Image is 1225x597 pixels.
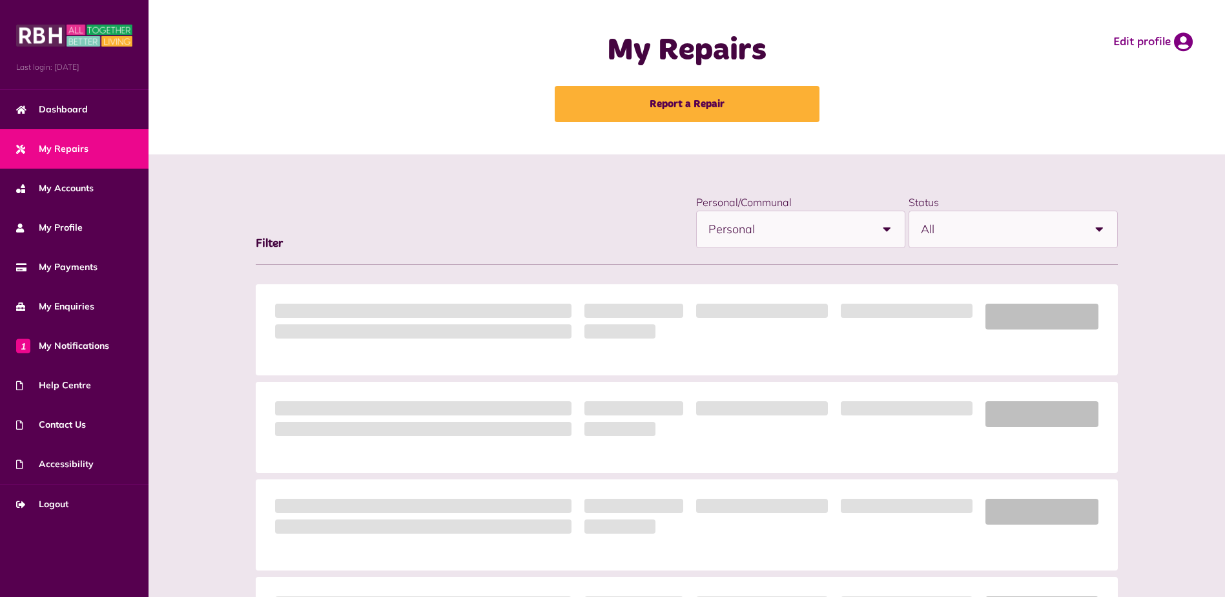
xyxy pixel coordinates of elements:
[16,339,30,353] span: 1
[16,221,83,235] span: My Profile
[16,142,88,156] span: My Repairs
[16,497,68,511] span: Logout
[16,61,132,73] span: Last login: [DATE]
[16,103,88,116] span: Dashboard
[1113,32,1193,52] a: Edit profile
[431,32,943,70] h1: My Repairs
[16,379,91,392] span: Help Centre
[16,418,86,432] span: Contact Us
[16,300,94,313] span: My Enquiries
[16,182,94,195] span: My Accounts
[16,23,132,48] img: MyRBH
[16,339,109,353] span: My Notifications
[16,260,98,274] span: My Payments
[555,86,819,122] a: Report a Repair
[16,457,94,471] span: Accessibility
